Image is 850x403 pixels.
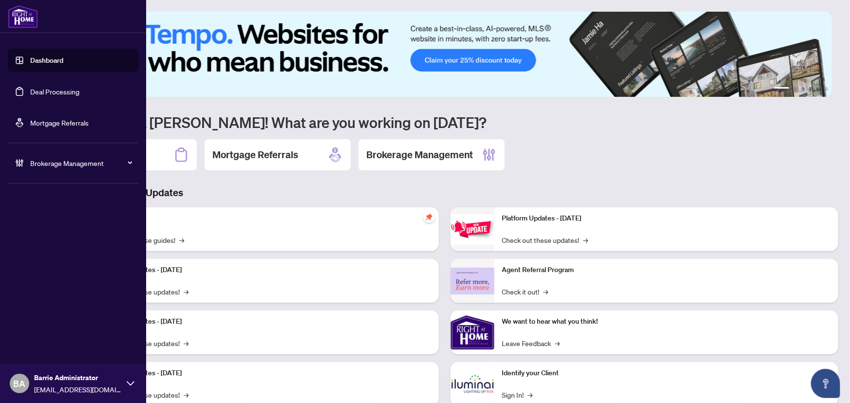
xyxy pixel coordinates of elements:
[451,268,494,294] img: Agent Referral Program
[184,286,189,297] span: →
[555,338,560,348] span: →
[502,316,831,327] p: We want to hear what you think!
[423,211,435,223] span: pushpin
[502,265,831,275] p: Agent Referral Program
[451,214,494,245] img: Platform Updates - June 23, 2025
[502,338,560,348] a: Leave Feedback→
[451,311,494,354] img: We want to hear what you think!
[793,87,797,91] button: 2
[34,384,122,395] span: [EMAIL_ADDRESS][DOMAIN_NAME]
[502,235,588,245] a: Check out these updates!→
[502,286,548,297] a: Check it out!→
[184,338,189,348] span: →
[179,235,184,245] span: →
[102,316,431,327] p: Platform Updates - [DATE]
[102,368,431,379] p: Platform Updates - [DATE]
[34,372,122,383] span: Barrie Administrator
[51,12,832,97] img: Slide 0
[184,389,189,400] span: →
[544,286,548,297] span: →
[14,377,26,390] span: BA
[30,56,63,65] a: Dashboard
[825,87,829,91] button: 6
[366,148,473,162] h2: Brokerage Management
[8,5,38,28] img: logo
[51,113,838,131] h1: Welcome back [PERSON_NAME]! What are you working on [DATE]?
[817,87,821,91] button: 5
[51,186,838,200] h3: Brokerage & Industry Updates
[212,148,298,162] h2: Mortgage Referrals
[809,87,813,91] button: 4
[502,368,831,379] p: Identify your Client
[30,158,132,168] span: Brokerage Management
[30,87,79,96] a: Deal Processing
[584,235,588,245] span: →
[102,213,431,224] p: Self-Help
[30,118,89,127] a: Mortgage Referrals
[528,389,533,400] span: →
[502,389,533,400] a: Sign In!→
[774,87,790,91] button: 1
[801,87,805,91] button: 3
[811,369,840,398] button: Open asap
[102,265,431,275] p: Platform Updates - [DATE]
[502,213,831,224] p: Platform Updates - [DATE]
